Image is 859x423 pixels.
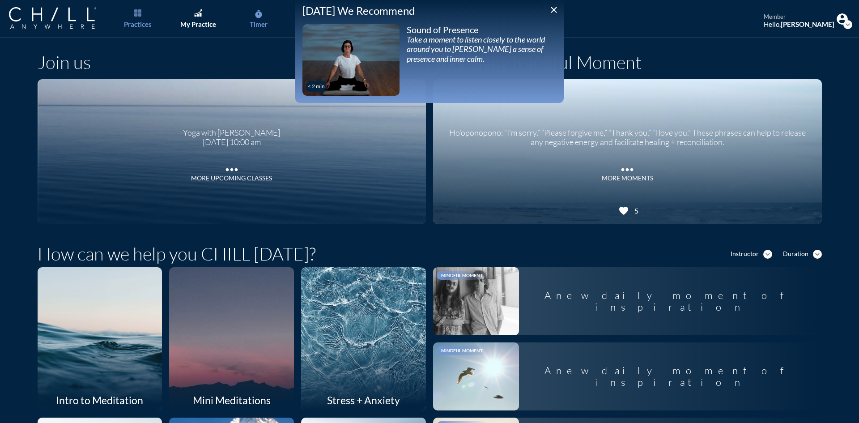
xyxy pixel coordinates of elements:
div: Yoga with [PERSON_NAME] [183,121,280,138]
img: Graph [194,9,202,17]
div: Take a moment to listen closely to the world around you to [PERSON_NAME] a sense of presence and ... [407,35,557,64]
div: 5 [631,206,638,215]
div: Instructor [731,250,759,258]
i: favorite [618,205,629,216]
i: more_horiz [223,161,241,174]
span: Mindful Moment [441,348,483,353]
h1: How can we help you CHILL [DATE]? [38,243,316,265]
a: Company Logo [9,7,114,30]
div: Ho’oponopono: “I’m sorry,” “Please forgive me,” “Thank you,” “I love you.” These phrases can help... [444,121,811,147]
div: [DATE] 10:00 am [183,137,280,147]
div: My Practice [180,20,216,28]
span: Mindful Moment [441,273,483,278]
div: A new daily moment of inspiration [519,358,822,396]
i: expand_more [813,250,822,259]
div: More Upcoming Classes [191,175,272,182]
div: A new daily moment of inspiration [519,282,822,320]
div: Sound of Presence [407,24,557,35]
i: expand_more [843,20,852,29]
i: close [549,4,559,15]
div: Practices [124,20,152,28]
div: MORE MOMENTS [602,175,653,182]
i: timer [254,10,263,19]
i: more_horiz [618,161,636,174]
div: Intro to Meditation [38,390,162,410]
div: Mini Meditations [169,390,294,410]
h1: Join us [38,51,91,73]
img: List [134,9,141,17]
div: Duration [783,250,808,258]
img: Company Logo [9,7,96,29]
div: [DATE] We Recommend [302,4,557,17]
div: Hello, [764,20,834,28]
div: Stress + Anxiety [301,390,426,410]
div: < 2 min [308,83,325,90]
div: member [764,13,834,21]
i: expand_more [763,250,772,259]
div: Timer [250,20,268,28]
img: Profile icon [837,13,848,25]
strong: [PERSON_NAME] [781,20,834,28]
